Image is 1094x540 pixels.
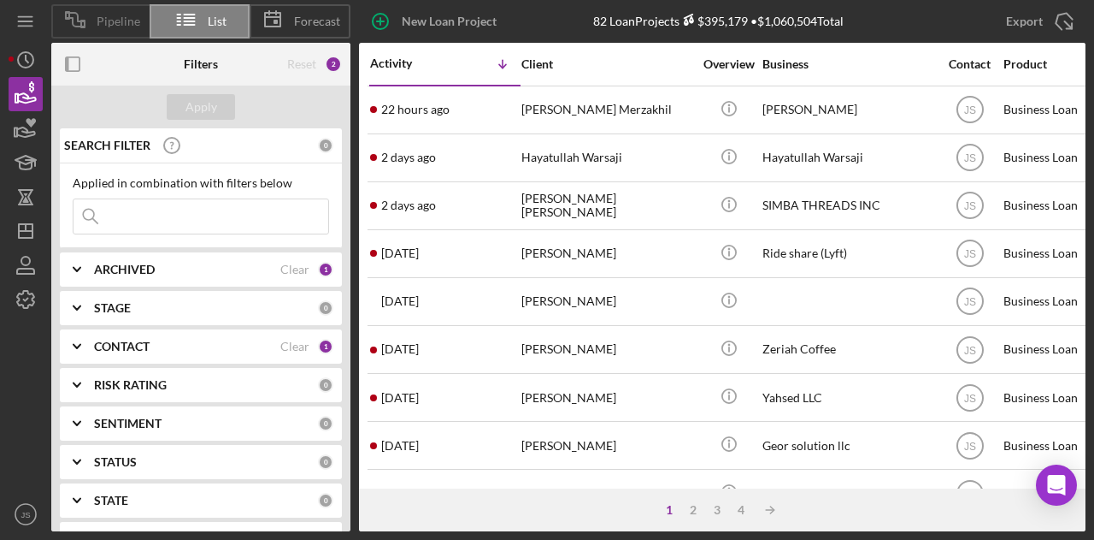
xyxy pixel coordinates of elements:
b: CONTACT [94,340,150,353]
button: Apply [167,94,235,120]
text: JS [21,510,30,519]
div: 2 [681,503,705,517]
div: 4 [729,503,753,517]
b: Filters [184,57,218,71]
b: STAGE [94,301,131,315]
div: Client [521,57,692,71]
time: 2025-10-13 17:56 [381,199,436,212]
div: 0 [318,493,333,508]
span: List [208,15,226,28]
div: SIMBA THREADS INC [762,183,933,228]
div: [PERSON_NAME] [521,279,692,324]
div: [PERSON_NAME] [PERSON_NAME] [521,183,692,228]
b: STATUS [94,455,137,469]
div: 2 [325,56,342,73]
div: Yahsed LLC [762,375,933,420]
div: 3 [705,503,729,517]
time: 2025-10-13 18:36 [381,151,436,164]
b: SENTIMENT [94,417,162,430]
span: Forecast [294,15,340,28]
text: JS [963,152,975,164]
time: 2025-10-10 23:01 [381,342,419,356]
div: 0 [318,377,333,393]
div: [PERSON_NAME] Merzakhil [521,87,692,133]
div: Hayatullah Warsaji [762,135,933,181]
time: 2025-10-09 05:27 [381,391,419,405]
div: $395,179 [679,14,748,28]
div: Open Intercom Messenger [1036,465,1077,506]
div: [PERSON_NAME] [521,471,692,516]
div: Geor solution llc [762,423,933,468]
div: Export [1006,4,1043,39]
div: Ride share (Lyft) [762,231,933,276]
time: 2025-10-03 03:52 [381,487,419,501]
div: New Loan Project [402,4,497,39]
div: Activity [370,56,445,70]
div: Hayatullah Warsaji [521,135,692,181]
div: Applied in combination with filters below [73,176,329,190]
div: 1 [657,503,681,517]
div: [PERSON_NAME] [762,87,933,133]
div: 0 [318,138,333,153]
div: Clear [280,263,309,276]
button: New Loan Project [359,4,514,39]
b: ARCHIVED [94,263,155,276]
span: Pipeline [97,15,140,28]
div: [PERSON_NAME] [521,327,692,372]
b: SEARCH FILTER [64,139,150,152]
div: 82 Loan Projects • $1,060,504 Total [593,14,844,28]
text: JS [963,488,975,500]
text: JS [963,200,975,212]
div: 0 [318,454,333,470]
text: JS [963,344,975,356]
time: 2025-10-14 14:27 [381,103,450,116]
div: Overview [697,57,761,71]
text: JS [963,392,975,404]
div: Zeriah Coffee [762,327,933,372]
text: JS [963,104,975,116]
div: Business [762,57,933,71]
div: Apply [185,94,217,120]
div: 0 [318,300,333,316]
div: 1 [318,339,333,354]
div: 0 [318,416,333,431]
div: [PERSON_NAME] [521,375,692,420]
time: 2025-10-12 15:46 [381,246,419,260]
text: JS [963,296,975,308]
div: Clear [280,340,309,353]
button: Export [989,4,1085,39]
div: Reset [287,57,316,71]
time: 2025-10-11 19:35 [381,294,419,308]
b: STATE [94,494,128,507]
text: JS [963,440,975,452]
div: 1 [318,262,333,277]
text: JS [963,248,975,260]
b: RISK RATING [94,378,167,392]
div: [PERSON_NAME] [521,231,692,276]
div: [PERSON_NAME] [521,423,692,468]
button: JS [9,497,43,531]
time: 2025-10-08 23:54 [381,439,419,453]
div: Contact [938,57,1002,71]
